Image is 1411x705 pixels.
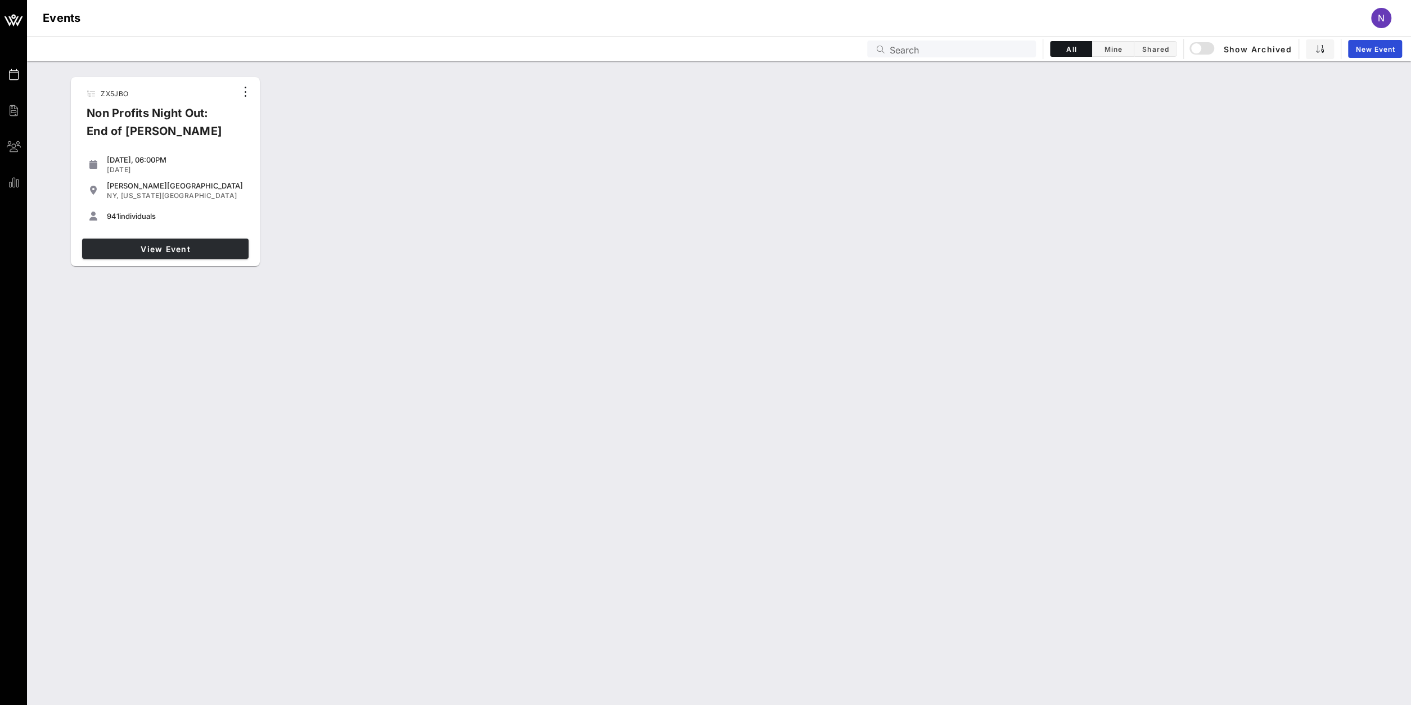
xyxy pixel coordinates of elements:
div: N [1371,8,1391,28]
span: ZX5JBO [101,89,128,98]
button: Show Archived [1191,39,1292,59]
span: N [1378,12,1385,24]
span: Show Archived [1191,42,1291,56]
div: [DATE], 06:00PM [107,155,244,164]
span: [US_STATE][GEOGRAPHIC_DATA] [121,191,237,200]
span: All [1057,45,1085,53]
div: [PERSON_NAME][GEOGRAPHIC_DATA] [107,181,244,190]
button: Shared [1134,41,1176,57]
span: Shared [1141,45,1169,53]
span: New Event [1355,45,1395,53]
button: Mine [1092,41,1134,57]
button: All [1050,41,1092,57]
span: NY, [107,191,119,200]
a: View Event [82,239,249,259]
div: [DATE] [107,165,244,174]
div: Non Profits Night Out: End of [PERSON_NAME] [78,104,236,149]
span: 941 [107,212,119,221]
span: View Event [87,244,244,254]
span: Mine [1099,45,1127,53]
h1: Events [43,9,81,27]
div: individuals [107,212,244,221]
a: New Event [1348,40,1402,58]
